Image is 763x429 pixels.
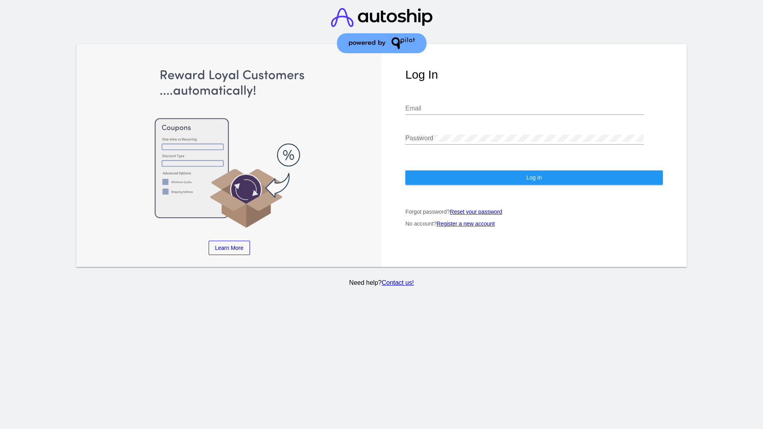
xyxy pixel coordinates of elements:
[405,209,663,215] p: Forgot password?
[450,209,502,215] a: Reset your password
[437,220,495,227] a: Register a new account
[209,241,250,255] a: Learn More
[381,279,414,286] a: Contact us!
[215,245,244,251] span: Learn More
[526,174,542,181] span: Log In
[405,105,644,112] input: Email
[101,68,358,229] img: Apply Coupons Automatically to Scheduled Orders with QPilot
[405,220,663,227] p: No account?
[75,279,688,286] p: Need help?
[405,68,663,81] h1: Log In
[405,170,663,185] button: Log In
